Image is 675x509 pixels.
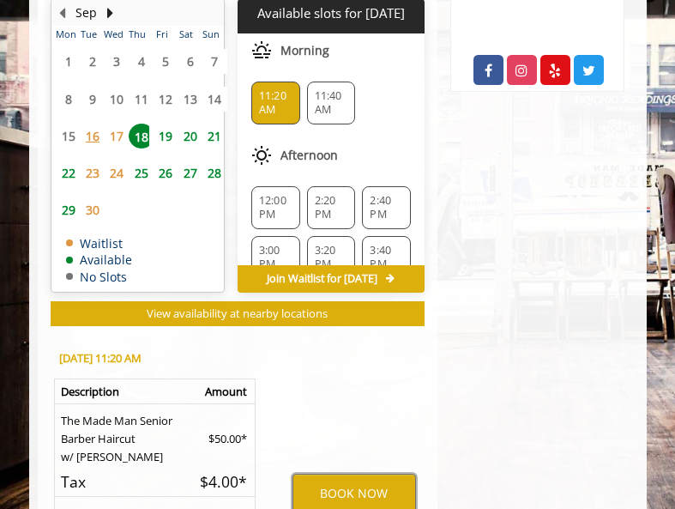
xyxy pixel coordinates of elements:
span: 3:00 PM [259,244,292,271]
td: Select day27 [174,155,198,191]
span: Join Waitlist for [DATE] [267,272,377,286]
span: View availability at nearby locations [147,306,328,321]
td: Select day29 [52,191,76,228]
div: 2:40 PM [362,186,411,229]
span: 23 [80,161,105,185]
td: Select day16 [76,118,100,155]
span: Afternoon [280,148,338,162]
button: Previous Month [56,3,69,22]
th: Thu [125,26,149,43]
td: Available [66,253,132,266]
p: Available slots for [DATE] [244,6,418,21]
span: 11:40 AM [315,89,348,117]
td: Select day19 [149,118,173,155]
div: 12:00 PM [251,186,300,229]
th: Tue [76,26,100,43]
td: Waitlist [66,237,132,250]
th: Sat [174,26,198,43]
span: 24 [104,161,130,185]
div: 3:00 PM [251,236,300,279]
span: 11:20 AM [259,89,292,117]
span: 2:40 PM [370,194,403,221]
h5: $4.00* [199,474,247,490]
td: Select day25 [125,155,149,191]
td: Select day23 [76,155,100,191]
img: morning slots [251,40,272,61]
b: Description [61,384,119,399]
span: 30 [80,197,105,222]
b: Amount [205,384,247,399]
td: Select day20 [174,118,198,155]
td: Select day17 [100,118,124,155]
div: 3:20 PM [307,236,356,279]
span: 18 [129,124,154,148]
div: 11:20 AM [251,82,300,124]
td: No Slots [66,270,132,283]
span: 3:20 PM [315,244,348,271]
span: 2:20 PM [315,194,348,221]
span: Morning [280,44,329,58]
span: 12:00 PM [259,194,292,221]
span: 29 [56,197,81,222]
button: View availability at nearby locations [51,301,425,326]
span: 27 [178,161,203,185]
th: Wed [100,26,124,43]
td: $50.00* [194,404,256,466]
button: Next Month [104,3,118,22]
td: Select day24 [100,155,124,191]
td: Select day30 [76,191,100,228]
span: 3:40 PM [370,244,403,271]
div: 11:40 AM [307,82,356,124]
td: Select day28 [198,155,223,191]
img: afternoon slots [251,145,272,166]
span: 21 [202,124,227,148]
span: 25 [129,161,154,185]
td: The Made Man Senior Barber Haircut w/ [PERSON_NAME] [55,404,194,466]
span: 17 [104,124,130,148]
td: Select day18 [125,118,149,155]
b: [DATE] 11:20 AM [59,350,142,366]
td: Select day22 [52,155,76,191]
span: 22 [56,161,81,185]
button: Sep [75,3,97,22]
td: Select day21 [198,118,223,155]
span: 26 [153,161,178,185]
span: 20 [178,124,203,148]
th: Sun [198,26,223,43]
td: Select day26 [149,155,173,191]
th: Fri [149,26,173,43]
h5: Tax [61,474,186,490]
div: 2:20 PM [307,186,356,229]
span: 28 [202,161,227,185]
div: 3:40 PM [362,236,411,279]
th: Mon [52,26,76,43]
span: 19 [153,124,178,148]
span: 16 [80,124,105,148]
